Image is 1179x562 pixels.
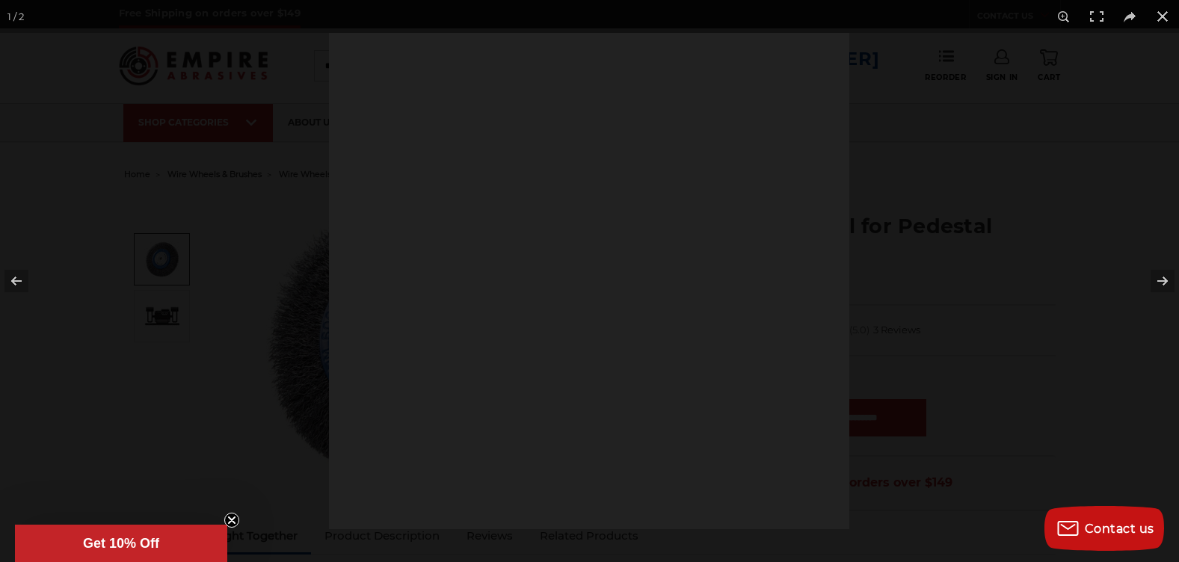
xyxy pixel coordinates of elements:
[1127,244,1179,318] button: Next (arrow right)
[1044,506,1164,551] button: Contact us
[224,513,239,528] button: Close teaser
[83,536,159,551] span: Get 10% Off
[15,525,227,562] div: Get 10% OffClose teaser
[1085,522,1154,536] span: Contact us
